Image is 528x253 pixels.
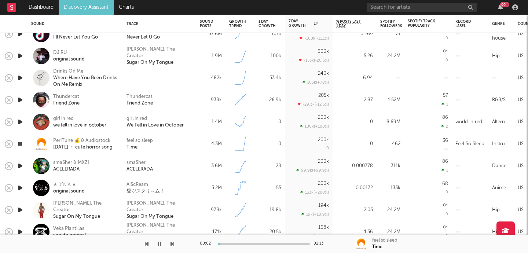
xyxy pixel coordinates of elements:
div: 200k [318,115,329,120]
div: 1 [441,102,448,107]
div: 2 [441,124,448,129]
div: 0 [336,118,373,126]
div: US [518,228,524,236]
div: Genre [492,22,505,26]
div: Thundercat [53,93,80,100]
div: slap house [492,25,510,43]
div: 33.4k [258,74,281,82]
div: Sound Posts [200,19,213,28]
div: US [518,140,524,148]
a: 愛♡スクリ～ム！ [126,188,165,195]
a: ThundercatFriend Zone [53,93,80,107]
div: 100k [258,52,281,60]
div: -29.3k ( -12.5 % ) [298,102,329,107]
a: Time [126,144,137,151]
div: 482k [200,74,222,82]
div: 68 [442,181,448,186]
a: Sugar On My Tongue [126,59,173,66]
div: 37.6M [200,30,222,38]
div: 101k [258,30,281,38]
div: Hip-Hop/Rap [492,206,510,214]
div: world in red [455,118,482,126]
div: Growth Trend [229,19,247,28]
div: Where Have You Been Drinks On Me Remix [53,75,117,88]
a: [PERSON_NAME], The Creator [126,46,192,59]
div: original sound [53,188,85,195]
div: 91 [443,49,448,54]
div: 100k ( +100 % ) [300,124,329,129]
div: 5.26 [336,52,373,60]
div: US [518,96,524,104]
div: 133k [380,184,400,192]
div: US [518,74,524,82]
a: Never Let U Go [126,34,160,41]
div: 1.52M [380,96,400,104]
div: Dance [492,162,506,170]
a: Sugar On My Tongue [126,213,173,220]
div: 2.87 [336,96,373,104]
a: PeriTune 💰 & Audiostock[DATE] ・ cute horror song [53,137,113,151]
div: 1.9M [200,52,222,60]
div: 19k ( +10.9 % ) [301,212,329,217]
div: original sound [53,56,85,63]
div: 0 [445,212,448,216]
div: 57 [443,93,448,98]
div: Time [372,244,382,250]
div: sma$her & MXZI [53,159,89,166]
div: 55 [258,184,281,192]
a: Veka Plantillassonido original [53,225,86,239]
div: 19.8k [258,206,281,214]
div: 168k [318,225,329,230]
div: 20.5k [258,228,281,236]
div: 0 [445,58,448,62]
div: [PERSON_NAME], The Creator [53,200,117,213]
a: ACELERADA [126,166,153,173]
input: Search for artists [367,3,477,12]
a: ★ 𝚃’𝙽’𝙰 ★original sound [53,181,85,195]
div: 133k ( +200 % ) [300,190,329,195]
div: US [518,206,524,214]
a: [PERSON_NAME], The Creator [126,200,192,213]
div: Track [126,22,189,26]
a: Friend Zone [126,100,153,107]
div: 7 Day Growth [289,19,318,28]
div: 24.2M [380,52,400,60]
div: R&B/Soul [492,96,510,104]
span: % Posts Last 1 Day [336,19,362,28]
div: 462 [380,140,400,148]
div: we fell in love in october [53,122,106,129]
a: AiScReam [126,181,148,188]
div: 24.2M [380,228,400,236]
div: -153k ( -20.3 % ) [299,58,329,63]
div: US [518,184,524,192]
div: 24.2M [380,206,400,214]
div: -67.4k ( -28.6 % ) [296,234,329,239]
a: [PERSON_NAME], The Creator [126,222,192,235]
div: 240k [318,71,329,76]
div: 02:13 [313,239,328,248]
div: Hip-Hop/Rap [492,228,510,236]
div: 600k [318,49,329,54]
div: Friend Zone [53,100,80,107]
div: 200k [318,181,329,186]
div: 4.3M [200,140,222,148]
a: Official Sound StudioI'll Never Let You Go [53,27,99,41]
div: US [518,30,524,38]
div: 0 [258,118,281,126]
div: US [518,52,524,60]
div: 99.9k ( +99.9 % ) [296,168,329,173]
a: Drinks On MeWhere Have You Been Drinks On Me Remix [53,68,117,88]
div: [DATE] ・ cute horror song [53,144,113,151]
div: girl in red [53,115,106,122]
div: Feel So Sleep [455,140,484,148]
div: 200k [318,159,329,164]
div: 1 [441,168,448,173]
div: 0 [258,140,281,148]
div: feel so sleep [372,237,397,244]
